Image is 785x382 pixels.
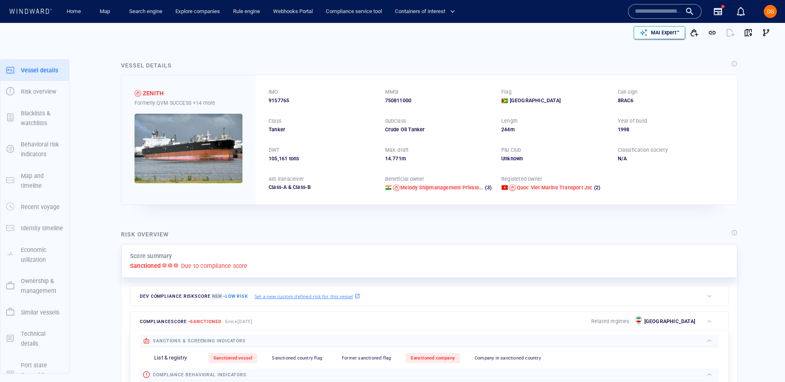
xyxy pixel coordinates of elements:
p: Blacklists & watchlists [21,108,63,128]
button: Map and timeline [0,165,69,197]
a: Melody Shipmanagement Private Limited (3) [400,184,491,191]
a: Ownership & management [0,282,69,290]
button: Get link [703,24,721,42]
a: Behavioral risk indicators [0,145,69,153]
div: 8RAC6 [618,97,724,104]
button: Technical details [0,323,69,355]
a: Risk overview [0,88,69,95]
a: Set a new custom defined risk for this vessel [255,292,360,301]
span: Sanctioned country flag [272,355,322,361]
p: Registered owner [501,175,542,183]
a: Economic utilization [0,250,69,258]
a: Rule engine [230,4,263,19]
p: MAI Expert™ [651,29,680,36]
span: . [391,155,392,162]
span: Melody Shipmanagement Private Limited [400,184,498,191]
p: MMSI [385,88,399,96]
button: Economic utilization [0,239,69,271]
button: Ownership & management [0,270,69,302]
div: Crude Oil Tanker [385,126,492,133]
a: Recent voyage [0,203,69,211]
span: Class-B [287,184,311,190]
span: DS [767,8,774,15]
a: Home [63,4,84,19]
button: Similar vessels [0,302,69,323]
span: Since [DATE] [225,319,253,324]
a: Explore companies [172,4,223,19]
a: Port state Control & Casualties [0,371,69,378]
p: Sanctioned [130,261,161,271]
span: Sanctioned company [410,355,455,361]
span: 14 [385,155,391,162]
span: [GEOGRAPHIC_DATA] [510,97,561,104]
button: Recent voyage [0,196,69,218]
p: Map and timeline [21,171,63,191]
button: View on map [739,24,757,42]
p: Beneficial owner [385,175,424,183]
div: Risk overview [121,229,169,239]
span: m [401,155,406,162]
div: Sanctioned [135,90,141,97]
button: Visual Link Analysis [757,24,775,42]
p: Related regimes [591,318,630,325]
span: New [211,293,223,299]
span: 244 [501,126,510,133]
div: ZENITH [143,88,164,98]
p: Similar vessels [21,308,59,317]
span: (2) [593,184,601,191]
span: Sanctioned vessel [213,355,252,361]
div: Notification center [736,7,746,16]
a: Vessel details [0,66,69,74]
div: 1998 [618,126,724,133]
button: Vessel details [0,60,69,81]
p: [GEOGRAPHIC_DATA] [644,318,695,325]
div: Tanker [269,126,375,133]
p: Classification society [618,146,668,154]
p: Technical details [21,329,63,349]
p: Due to compliance score [181,261,248,271]
button: Behavioral risk indicators [0,134,69,165]
span: & [288,184,292,190]
span: Low risk [225,294,248,299]
p: Max. draft [385,146,409,154]
p: DWT [269,146,280,154]
a: Technical details [0,334,69,342]
p: Score summary [130,251,172,261]
p: Class [269,117,281,125]
div: 105,161 tons [269,155,375,162]
button: Blacklists & watchlists [0,103,69,134]
a: Similar vessels [0,308,69,316]
button: Home [61,4,87,19]
p: List & registry [154,354,187,362]
a: Compliance service tool [323,4,385,19]
span: 9157765 [269,97,289,104]
p: Ownership & management [21,276,63,296]
span: Dev Compliance risk score - [140,293,248,299]
a: Webhooks Portal [270,4,316,19]
p: Behavioral risk indicators [21,139,63,160]
span: (3) [484,184,491,191]
button: DS [762,3,778,20]
span: Quoc Viet Marine Transport Jsc [517,184,593,191]
iframe: Chat [750,345,779,376]
button: Risk overview [0,81,69,102]
button: Containers of interest [392,4,462,19]
p: Subclass [385,117,406,125]
button: Search engine [126,4,166,19]
p: Identity timeline [21,223,63,233]
a: Map and timeline [0,176,69,184]
span: compliance score - [140,319,222,324]
p: Call sign [618,88,638,96]
p: P&I Club [501,146,521,154]
div: 750811000 [385,97,492,104]
div: Unknown [501,155,608,162]
span: m [510,126,515,133]
p: Risk overview [21,87,56,97]
div: Formerly: QVM SUCCESS [135,99,242,107]
div: Vessel details [121,61,172,70]
a: Quoc Viet Marine Transport Jsc (2) [517,184,601,191]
